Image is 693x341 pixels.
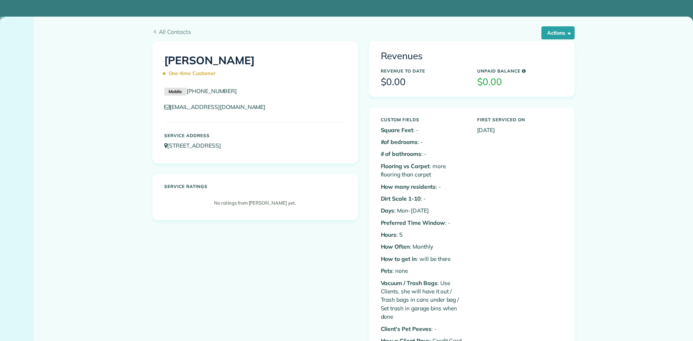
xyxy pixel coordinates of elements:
[164,54,346,80] h1: [PERSON_NAME]
[477,77,563,87] h3: $0.00
[381,138,466,146] p: : -
[381,150,466,158] p: : -
[168,200,343,207] p: No ratings from [PERSON_NAME] yet.
[381,117,466,122] h5: Custom Fields
[164,103,273,110] a: [EMAIL_ADDRESS][DOMAIN_NAME]
[164,133,346,138] h5: Service Address
[381,150,421,157] b: # of bathrooms
[381,207,395,214] b: Days
[381,126,414,134] b: Square Feet
[152,27,575,36] a: All Contacts
[164,184,346,189] h5: Service ratings
[381,255,466,263] p: : will be there
[164,88,187,96] small: Mobile
[381,69,466,73] h5: Revenue to Date
[381,219,466,227] p: : -
[381,255,417,262] b: How to get in
[164,67,219,80] span: One-time Customer
[381,51,563,61] h3: Revenues
[381,162,430,170] b: Flooring vs Carpet
[381,162,466,179] p: : more flooring than carpet
[381,231,466,239] p: : 5
[381,183,436,190] b: How many residents
[381,279,466,321] p: : Use Clients, she will have it out / Trash bags in cans under bag / Set trash in garage bins whe...
[381,183,466,191] p: : -
[381,267,393,274] b: Pets
[381,126,466,134] p: : -
[541,26,575,39] button: Actions
[159,27,575,36] span: All Contacts
[381,206,466,215] p: : Mon-[DATE]
[381,267,466,275] p: : none
[381,325,431,332] b: Client's Pet Peeves
[381,242,466,251] p: : Monthly
[381,279,437,287] b: Vacuum / Trash Bags
[381,194,466,203] p: : -
[164,87,237,95] a: Mobile[PHONE_NUMBER]
[381,219,445,226] b: Preferred Time Window
[477,69,563,73] h5: Unpaid Balance
[381,138,418,145] b: #of bedrooms
[164,142,228,149] a: [STREET_ADDRESS]
[381,195,420,202] b: Dirt Scale 1-10
[477,117,563,122] h5: First Serviced On
[381,325,466,333] p: : -
[381,77,466,87] h3: $0.00
[381,243,410,250] b: How Often
[477,126,563,134] p: [DATE]
[381,231,397,238] b: Hours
